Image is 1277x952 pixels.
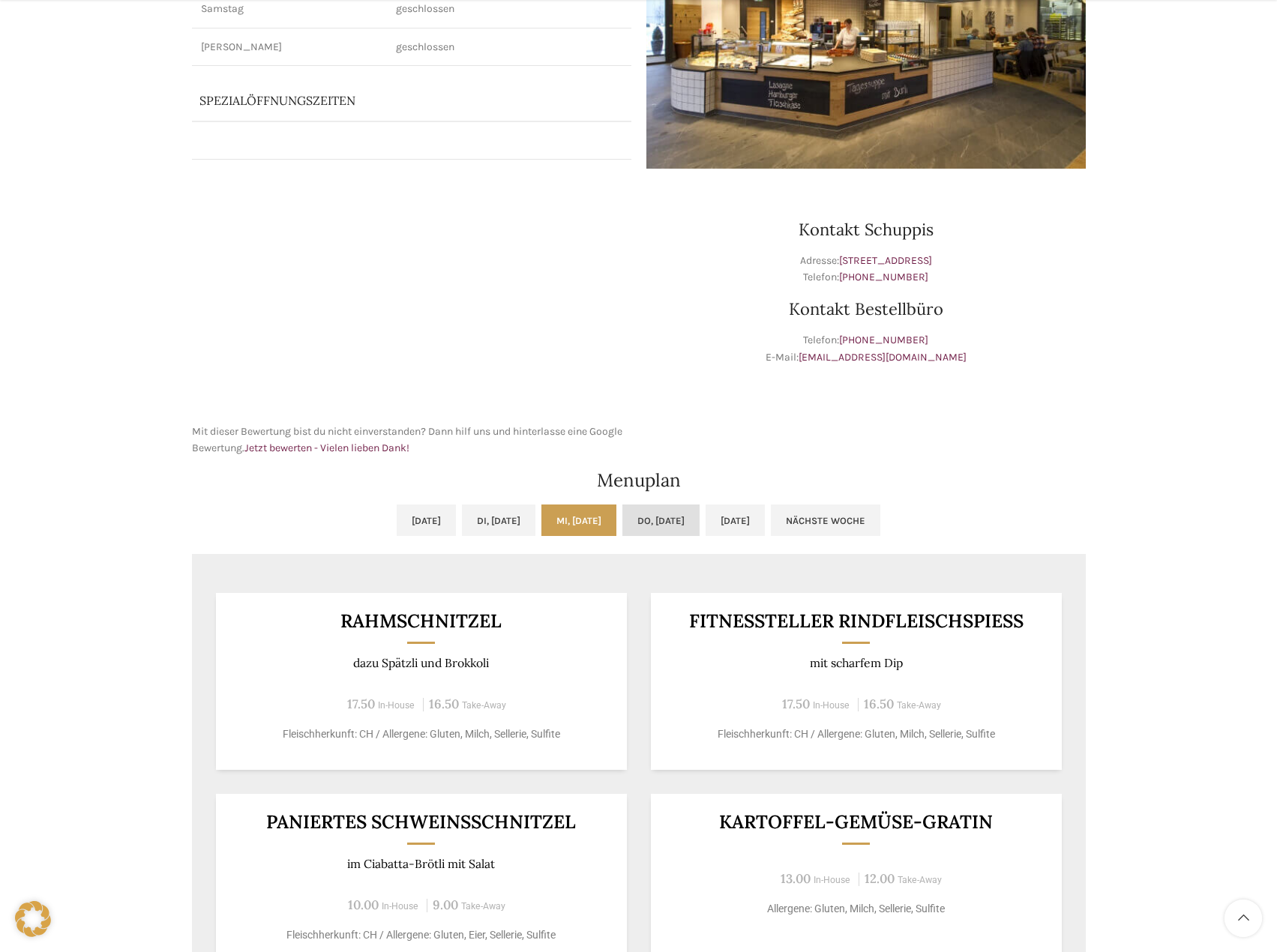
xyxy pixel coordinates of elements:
[813,700,850,711] span: In-House
[669,813,1043,831] h3: Kartoffel-Gemüse-Gratin
[782,696,810,712] span: 17.50
[865,870,895,887] span: 12.00
[646,221,1086,238] h3: Kontakt Schuppis
[382,901,418,912] span: In-House
[396,40,622,55] p: geschlossen
[192,184,631,409] iframe: schwyter schuppis
[799,351,967,364] a: [EMAIL_ADDRESS][DOMAIN_NAME]
[192,472,1086,489] h2: Menuplan
[669,901,1043,917] p: Allergene: Gluten, Milch, Sellerie, Sulfite
[646,301,1086,317] h3: Kontakt Bestellbüro
[669,656,1043,670] p: mit scharfem Dip
[646,332,1086,366] p: Telefon: E-Mail:
[897,700,941,711] span: Take-Away
[706,504,765,536] a: [DATE]
[771,504,880,536] a: Nächste Woche
[234,612,608,630] h3: Rahmschnitzel
[781,870,811,887] span: 13.00
[646,253,1086,286] p: Adresse: Telefon:
[234,656,608,670] p: dazu Spätzli und Brokkoli
[541,504,616,536] a: Mi, [DATE]
[234,857,608,871] p: im Ciabatta-Brötli mit Salat
[234,726,608,742] p: Fleischherkunft: CH / Allergene: Gluten, Milch, Sellerie, Sulfite
[201,40,378,55] p: [PERSON_NAME]
[839,334,928,346] a: [PHONE_NUMBER]
[234,813,608,831] h3: Paniertes Schweinsschnitzel
[433,897,458,913] span: 9.00
[348,897,379,913] span: 10.00
[201,1,378,16] p: Samstag
[1225,900,1262,937] a: Scroll to top button
[244,442,409,454] a: Jetzt bewerten - Vielen lieben Dank!
[347,696,375,712] span: 17.50
[462,700,506,711] span: Take-Away
[669,612,1043,630] h3: Fitnessteller Rindfleischspiess
[898,875,942,885] span: Take-Away
[199,92,551,109] p: Spezialöffnungszeiten
[839,271,928,283] a: [PHONE_NUMBER]
[669,726,1043,742] p: Fleischherkunft: CH / Allergene: Gluten, Milch, Sellerie, Sulfite
[396,1,622,16] p: geschlossen
[397,504,456,536] a: [DATE]
[622,504,700,536] a: Do, [DATE]
[234,927,608,943] p: Fleischherkunft: CH / Allergene: Gluten, Eier, Sellerie, Sulfite
[192,424,631,457] p: Mit dieser Bewertung bist du nicht einverstanden? Dann hilf uns und hinterlasse eine Google Bewer...
[864,696,894,712] span: 16.50
[814,875,850,885] span: In-House
[461,901,505,912] span: Take-Away
[839,254,932,267] a: [STREET_ADDRESS]
[429,696,459,712] span: 16.50
[462,504,535,536] a: Di, [DATE]
[378,700,415,711] span: In-House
